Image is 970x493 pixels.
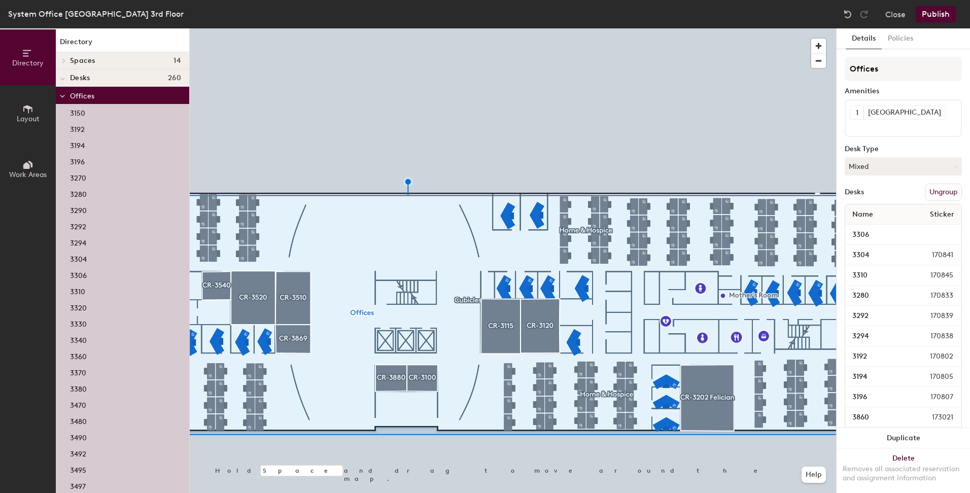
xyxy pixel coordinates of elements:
[846,28,882,49] button: Details
[843,465,964,483] div: Removes all associated reservation and assignment information
[70,414,87,426] p: 3480
[70,431,87,442] p: 3490
[906,392,959,403] span: 170807
[847,410,908,425] input: Unnamed desk
[847,349,906,364] input: Unnamed desk
[845,145,962,153] div: Desk Type
[925,184,962,201] button: Ungroup
[70,74,90,82] span: Desks
[847,205,878,224] span: Name
[859,9,869,19] img: Redo
[906,290,959,301] span: 170833
[925,205,959,224] span: Sticker
[847,248,908,262] input: Unnamed desk
[70,463,86,475] p: 3495
[847,329,906,343] input: Unnamed desk
[847,390,906,404] input: Unnamed desk
[70,106,85,118] p: 3150
[882,28,919,49] button: Policies
[70,285,85,296] p: 3310
[174,57,181,65] span: 14
[70,366,86,377] p: 3370
[908,412,959,423] span: 173021
[168,74,181,82] span: 260
[906,351,959,362] span: 170802
[847,289,906,303] input: Unnamed desk
[70,447,86,459] p: 3492
[70,92,94,100] span: Offices
[12,59,44,67] span: Directory
[906,270,959,281] span: 170845
[847,268,906,283] input: Unnamed desk
[847,370,906,384] input: Unnamed desk
[9,170,47,179] span: Work Areas
[906,371,959,382] span: 170805
[850,106,863,119] button: 1
[70,203,87,215] p: 3290
[70,317,87,329] p: 3330
[70,171,86,183] p: 3270
[70,236,86,248] p: 3294
[70,382,87,394] p: 3380
[802,467,826,483] button: Help
[845,157,962,175] button: Mixed
[906,331,959,342] span: 170838
[70,333,87,345] p: 3340
[56,37,189,52] h1: Directory
[70,479,86,491] p: 3497
[70,220,86,231] p: 3292
[70,155,85,166] p: 3196
[847,228,959,242] input: Unnamed desk
[70,252,87,264] p: 3304
[70,268,87,280] p: 3306
[70,301,87,312] p: 3320
[70,187,87,199] p: 3280
[70,349,87,361] p: 3360
[70,122,85,134] p: 3192
[847,309,906,323] input: Unnamed desk
[70,138,85,150] p: 3194
[837,428,970,448] button: Duplicate
[906,310,959,322] span: 170839
[845,87,962,95] div: Amenities
[885,6,906,22] button: Close
[8,8,184,20] div: System Office [GEOGRAPHIC_DATA] 3rd Floor
[863,106,945,119] div: [GEOGRAPHIC_DATA]
[845,188,864,196] div: Desks
[916,6,956,22] button: Publish
[856,108,858,118] span: 1
[17,115,40,123] span: Layout
[843,9,853,19] img: Undo
[70,398,86,410] p: 3470
[908,250,959,261] span: 170841
[837,448,970,493] button: DeleteRemoves all associated reservation and assignment information
[70,57,95,65] span: Spaces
